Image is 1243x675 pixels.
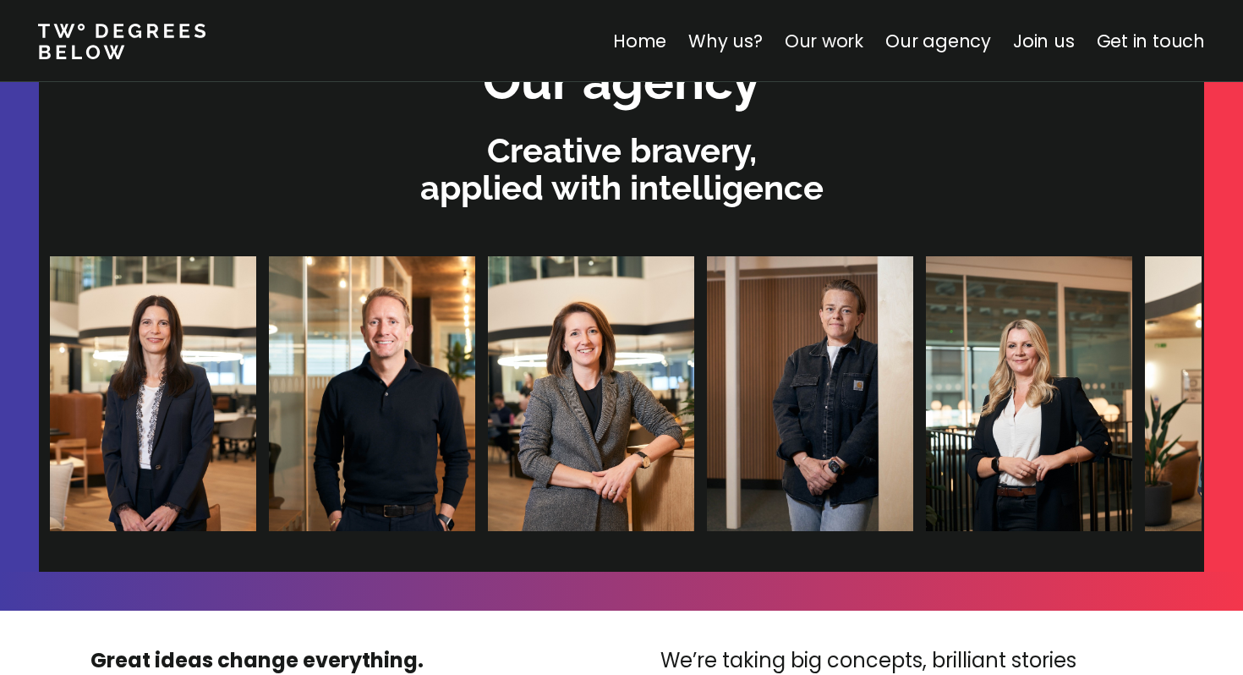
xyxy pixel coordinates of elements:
[269,256,475,531] img: James
[488,256,694,531] img: Gemma
[885,29,991,53] a: Our agency
[1013,29,1075,53] a: Join us
[785,29,863,53] a: Our work
[47,132,1196,206] p: Creative bravery, applied with intelligence
[926,256,1132,531] img: Halina
[50,256,256,531] img: Clare
[613,29,666,53] a: Home
[1097,29,1205,53] a: Get in touch
[688,29,763,53] a: Why us?
[707,256,913,531] img: Dani
[90,646,424,674] strong: Great ideas change everything.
